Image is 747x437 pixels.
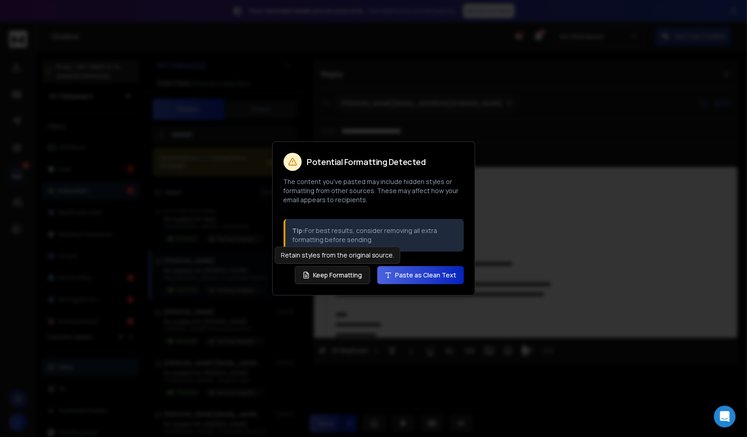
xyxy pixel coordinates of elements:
button: Paste as Clean Text [377,266,464,284]
strong: Tip: [293,226,305,235]
p: The content you've pasted may include hidden styles or formatting from other sources. These may a... [284,177,464,204]
p: For best results, consider removing all extra formatting before sending. [293,226,457,244]
button: Keep Formatting [295,266,370,284]
h2: Potential Formatting Detected [307,158,426,166]
div: Retain styles from the original source. [275,247,400,264]
div: Open Intercom Messenger [714,406,736,427]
